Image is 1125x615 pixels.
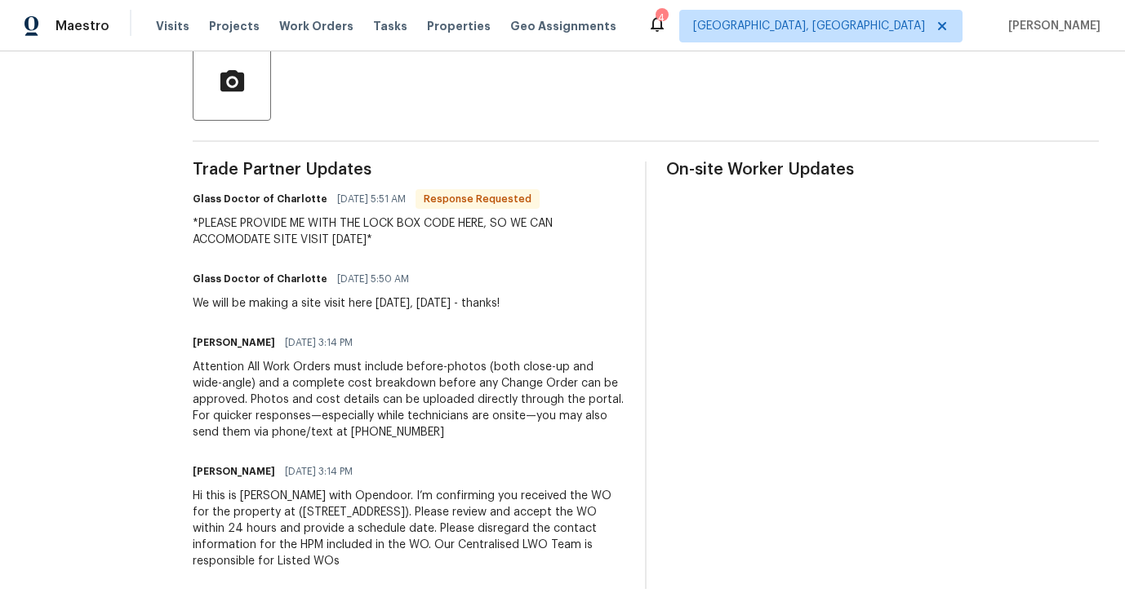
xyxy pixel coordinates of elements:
span: Maestro [56,18,109,34]
span: Visits [156,18,189,34]
span: [DATE] 5:50 AM [337,271,409,287]
span: [GEOGRAPHIC_DATA], [GEOGRAPHIC_DATA] [693,18,925,34]
span: Geo Assignments [510,18,616,34]
h6: [PERSON_NAME] [193,463,275,480]
span: Response Requested [417,191,538,207]
span: Tasks [373,20,407,32]
span: [PERSON_NAME] [1002,18,1101,34]
div: We will be making a site visit here [DATE], [DATE] - thanks! [193,295,500,312]
span: [DATE] 5:51 AM [337,191,406,207]
h6: [PERSON_NAME] [193,334,275,351]
span: [DATE] 3:14 PM [285,463,353,480]
span: Work Orders [279,18,354,34]
span: Properties [427,18,491,34]
h6: Glass Doctor of Charlotte [193,191,327,207]
span: Projects [209,18,260,34]
span: [DATE] 3:14 PM [285,334,353,351]
div: Attention All Work Orders must include before-photos (both close-up and wide-angle) and a complet... [193,359,625,440]
div: Hi this is [PERSON_NAME] with Opendoor. I’m confirming you received the WO for the property at ([... [193,488,625,569]
div: 4 [656,10,667,26]
span: Trade Partner Updates [193,161,625,178]
div: *PLEASE PROVIDE ME WITH THE LOCK BOX CODE HERE, SO WE CAN ACCOMODATE SITE VISIT [DATE]* [193,215,625,248]
span: On-site Worker Updates [666,161,1099,178]
h6: Glass Doctor of Charlotte [193,271,327,287]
